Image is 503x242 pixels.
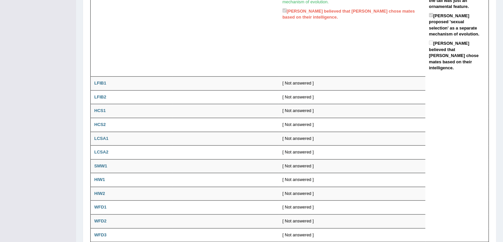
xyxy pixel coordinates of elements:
b: WFD3 [94,232,106,237]
b: HIW2 [94,191,105,196]
div: [ Not answered ] [282,218,422,224]
b: LCSA1 [94,136,108,141]
b: WFD1 [94,205,106,210]
div: [ Not answered ] [282,80,422,87]
b: LFIB1 [94,81,106,86]
div: [ Not answered ] [282,136,422,142]
b: HIW1 [94,177,105,182]
label: [PERSON_NAME] believed that [PERSON_NAME] chose mates based on their intelligence. [282,7,422,21]
b: LCSA2 [94,150,108,154]
div: [ Not answered ] [282,94,422,100]
div: [ Not answered ] [282,149,422,155]
div: [ Not answered ] [282,108,422,114]
div: [ Not answered ] [282,191,422,197]
div: [ Not answered ] [282,177,422,183]
input: [PERSON_NAME] believed that [PERSON_NAME] chose mates based on their intelligence. [429,40,433,45]
div: [ Not answered ] [282,232,422,238]
b: HCS2 [94,122,106,127]
input: [PERSON_NAME] believed that [PERSON_NAME] chose mates based on their intelligence. [282,8,287,13]
input: [PERSON_NAME] proposed 'sexual selection' as a separate mechanism of evolution. [429,13,433,17]
b: WFD2 [94,218,106,223]
div: [ Not answered ] [282,163,422,169]
b: LFIB2 [94,94,106,99]
b: HCS1 [94,108,106,113]
div: [ Not answered ] [282,204,422,211]
label: [PERSON_NAME] believed that [PERSON_NAME] chose mates based on their intelligence. [429,39,485,71]
b: SMW1 [94,163,107,168]
label: [PERSON_NAME] proposed 'sexual selection' as a separate mechanism of evolution. [429,12,485,37]
div: [ Not answered ] [282,122,422,128]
